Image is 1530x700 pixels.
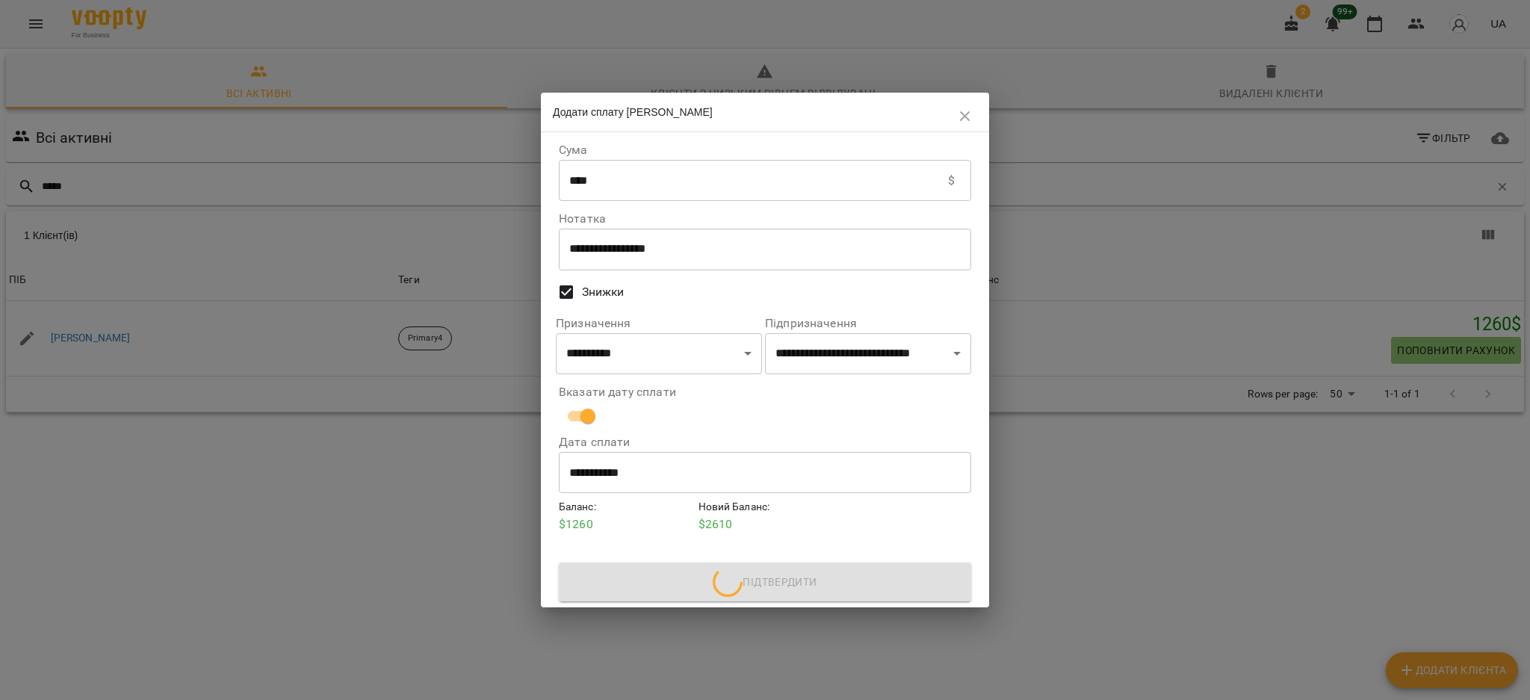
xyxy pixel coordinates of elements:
[553,106,713,118] span: Додати сплату [PERSON_NAME]
[948,172,955,190] p: $
[559,515,693,533] p: $ 1260
[559,499,693,515] h6: Баланс :
[699,515,832,533] p: $ 2610
[559,386,971,398] label: Вказати дату сплати
[699,499,832,515] h6: Новий Баланс :
[559,213,971,225] label: Нотатка
[765,318,971,329] label: Підпризначення
[559,144,971,156] label: Сума
[559,436,971,448] label: Дата сплати
[556,318,762,329] label: Призначення
[582,283,625,301] span: Знижки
